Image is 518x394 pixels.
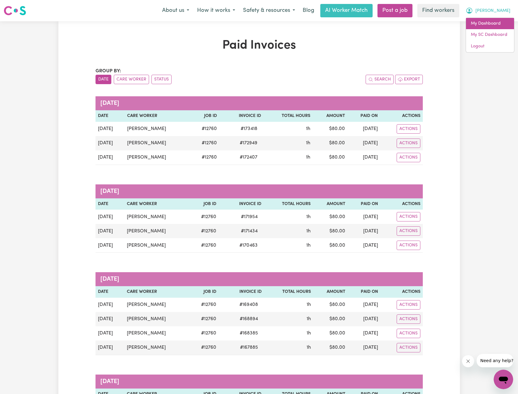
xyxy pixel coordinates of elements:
img: Careseekers logo [4,5,26,16]
td: [DATE] [96,341,125,355]
td: [PERSON_NAME] [124,326,189,341]
td: [DATE] [347,150,380,165]
th: Amount [313,110,347,122]
th: Date [96,286,125,298]
td: [DATE] [348,224,381,238]
td: [DATE] [96,136,125,150]
td: [DATE] [348,312,381,326]
span: # 171954 [237,213,261,221]
span: 1 hour [306,155,310,160]
th: Invoice ID [219,286,264,298]
a: AI Worker Match [320,4,373,17]
th: Total Hours [263,110,313,122]
td: # 12760 [189,238,219,253]
td: # 12760 [189,312,219,326]
th: Actions [381,286,423,298]
span: 1 hour [307,317,311,321]
td: # 12760 [189,150,219,165]
span: 1 hour [306,243,311,248]
td: [DATE] [96,326,125,341]
button: Actions [397,329,420,338]
td: [DATE] [348,210,381,224]
td: # 12760 [189,224,219,238]
td: $ 80.00 [313,224,348,238]
span: # 171434 [237,228,261,235]
td: # 12760 [189,136,219,150]
button: Search [366,75,394,84]
span: Need any help? [4,4,37,9]
td: # 12760 [189,122,219,136]
th: Amount [313,286,348,298]
th: Date [96,198,125,210]
th: Actions [380,110,422,122]
span: 1 hour [307,302,311,307]
caption: [DATE] [96,96,423,110]
td: [DATE] [348,298,381,312]
th: Job ID [189,286,219,298]
button: Actions [397,212,420,221]
iframe: Message from company [477,354,513,367]
button: Actions [397,300,420,310]
button: About us [158,4,193,17]
th: Invoice ID [219,198,264,210]
th: Care Worker [124,198,189,210]
caption: [DATE] [96,375,423,389]
button: Actions [397,226,420,236]
td: $ 80.00 [313,150,347,165]
button: My Account [462,4,514,17]
span: 1 hour [307,345,311,350]
td: [DATE] [96,122,125,136]
td: # 12760 [189,210,219,224]
th: Care Worker [125,110,189,122]
td: [DATE] [347,122,380,136]
td: # 12760 [189,341,219,355]
span: # 168894 [236,315,262,323]
div: My Account [466,18,514,53]
th: Total Hours [264,198,313,210]
a: Blog [299,4,318,17]
a: Post a job [377,4,412,17]
span: # 173418 [237,125,261,132]
td: $ 80.00 [313,210,348,224]
span: # 167885 [236,344,262,351]
span: # 168385 [236,330,262,337]
a: My Dashboard [466,18,514,29]
button: Actions [397,241,420,250]
td: $ 80.00 [313,136,347,150]
th: Total Hours [264,286,313,298]
button: Actions [397,153,420,162]
button: Actions [397,314,420,324]
td: [PERSON_NAME] [124,210,189,224]
th: Actions [381,198,423,210]
caption: [DATE] [96,184,423,198]
td: # 12760 [189,326,219,341]
td: [PERSON_NAME] [124,224,189,238]
a: Logout [466,41,514,52]
span: Group by: [96,69,121,74]
span: # 170463 [236,242,261,249]
th: Invoice ID [219,110,263,122]
td: [DATE] [348,341,381,355]
button: Actions [397,139,420,148]
span: # 172949 [236,139,261,147]
td: [PERSON_NAME] [125,136,189,150]
button: Actions [397,343,420,352]
button: sort invoices by paid status [151,75,172,84]
td: [DATE] [96,312,125,326]
th: Date [96,110,125,122]
td: $ 80.00 [313,341,348,355]
td: [PERSON_NAME] [125,122,189,136]
span: 1 hour [307,331,311,336]
td: [PERSON_NAME] [124,312,189,326]
caption: [DATE] [96,272,423,286]
span: # 169408 [236,301,262,308]
th: Paid On [348,286,381,298]
a: Find workers [417,4,459,17]
td: [PERSON_NAME] [124,341,189,355]
td: [DATE] [347,136,380,150]
span: 1 hour [306,229,311,234]
td: $ 80.00 [313,312,348,326]
button: How it works [193,4,239,17]
td: $ 80.00 [313,122,347,136]
td: $ 80.00 [313,326,348,341]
